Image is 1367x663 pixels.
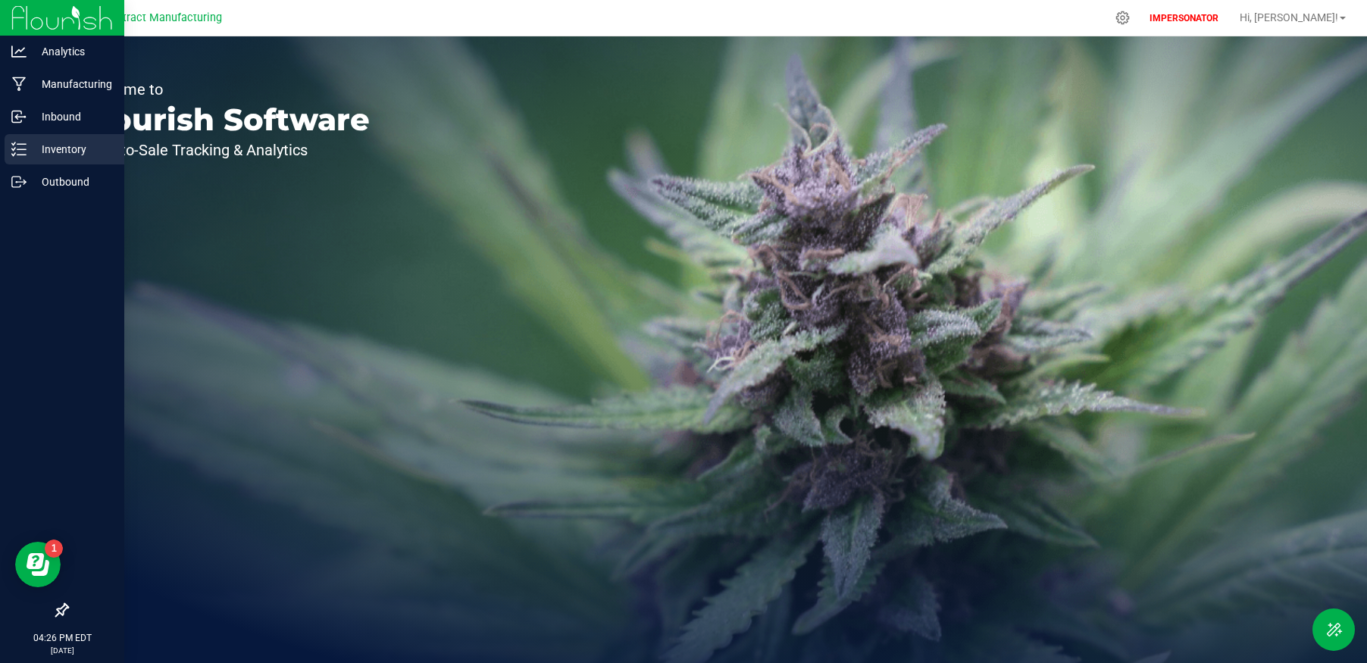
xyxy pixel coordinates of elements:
[82,82,370,97] p: Welcome to
[11,174,27,189] inline-svg: Outbound
[1113,11,1132,25] div: Manage settings
[7,645,117,656] p: [DATE]
[11,142,27,157] inline-svg: Inventory
[1240,11,1338,23] span: Hi, [PERSON_NAME]!
[82,142,370,158] p: Seed-to-Sale Tracking & Analytics
[11,44,27,59] inline-svg: Analytics
[27,75,117,93] p: Manufacturing
[27,42,117,61] p: Analytics
[11,77,27,92] inline-svg: Manufacturing
[1312,608,1355,651] button: Toggle Menu
[27,108,117,126] p: Inbound
[27,173,117,191] p: Outbound
[15,542,61,587] iframe: Resource center
[11,109,27,124] inline-svg: Inbound
[45,539,63,558] iframe: Resource center unread badge
[87,11,222,24] span: CT Contract Manufacturing
[1143,11,1225,25] p: IMPERSONATOR
[7,631,117,645] p: 04:26 PM EDT
[82,105,370,135] p: Flourish Software
[27,140,117,158] p: Inventory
